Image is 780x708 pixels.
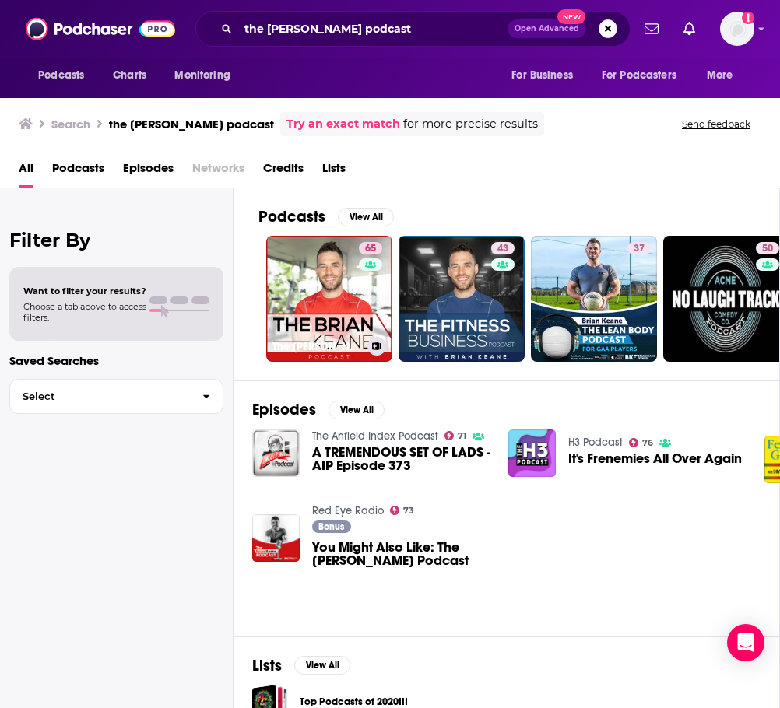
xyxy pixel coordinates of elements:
span: Select [10,391,190,401]
p: Saved Searches [9,353,223,368]
button: Send feedback [677,117,755,131]
a: Podcasts [52,156,104,188]
a: 76 [629,438,654,447]
h3: The [PERSON_NAME] Podcast [272,340,361,353]
button: open menu [592,61,699,90]
a: It's Frenemies All Over Again [568,452,742,465]
a: 71 [444,431,467,440]
span: 50 [762,241,773,257]
a: Red Eye Radio [312,504,384,517]
span: For Business [511,65,573,86]
span: Charts [113,65,146,86]
span: New [557,9,585,24]
img: You Might Also Like: The Brian Keane Podcast [252,514,300,562]
button: Show profile menu [720,12,754,46]
a: Credits [263,156,304,188]
a: H3 Podcast [568,436,623,449]
a: 43 [399,236,525,362]
span: Choose a tab above to access filters. [23,301,146,323]
a: Lists [322,156,346,188]
span: Want to filter your results? [23,286,146,296]
a: You Might Also Like: The Brian Keane Podcast [312,541,490,567]
h2: Filter By [9,229,223,251]
a: EpisodesView All [252,400,385,419]
a: 37 [627,242,651,254]
button: open menu [501,61,592,90]
a: 65The [PERSON_NAME] Podcast [266,236,392,362]
span: 76 [642,440,653,447]
button: Select [9,379,223,414]
h2: Lists [252,656,282,675]
div: Open Intercom Messenger [727,624,764,661]
a: The Anfield Index Podcast [312,429,438,443]
div: Search podcasts, credits, & more... [195,11,631,47]
h2: Episodes [252,400,316,419]
a: Episodes [123,156,174,188]
a: Try an exact match [286,115,400,133]
span: 73 [403,507,414,514]
button: open menu [696,61,753,90]
button: View All [329,401,385,419]
a: Show notifications dropdown [677,16,701,42]
h3: the [PERSON_NAME] podcast [109,117,274,131]
img: A TREMENDOUS SET OF LADS - AIP Episode 373 [252,429,300,477]
a: 65 [359,242,382,254]
button: View All [294,656,350,675]
img: Podchaser - Follow, Share and Rate Podcasts [26,14,175,44]
button: Open AdvancedNew [508,19,586,38]
a: 37 [531,236,657,362]
a: All [19,156,33,188]
a: PodcastsView All [258,207,394,226]
a: 50 [756,242,779,254]
span: Podcasts [38,65,84,86]
a: ListsView All [252,656,350,675]
span: You Might Also Like: The [PERSON_NAME] Podcast [312,541,490,567]
span: 43 [497,241,508,257]
a: 73 [390,506,415,515]
button: View All [338,208,394,226]
input: Search podcasts, credits, & more... [238,16,508,41]
h2: Podcasts [258,207,325,226]
span: Bonus [318,522,344,531]
a: A TREMENDOUS SET OF LADS - AIP Episode 373 [312,446,490,472]
span: 71 [458,433,466,440]
span: For Podcasters [602,65,676,86]
span: Monitoring [174,65,230,86]
img: User Profile [720,12,754,46]
button: open menu [163,61,250,90]
span: Networks [192,156,244,188]
span: for more precise results [403,115,538,133]
a: Show notifications dropdown [638,16,665,42]
a: Charts [103,61,156,90]
img: It's Frenemies All Over Again [508,429,556,477]
span: Logged in as Ashley_Beenen [720,12,754,46]
span: More [707,65,733,86]
span: Open Advanced [515,25,579,33]
svg: Add a profile image [742,12,754,24]
span: 37 [634,241,645,257]
h3: Search [51,117,90,131]
a: 43 [491,242,515,254]
button: open menu [27,61,104,90]
span: 65 [365,241,376,257]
